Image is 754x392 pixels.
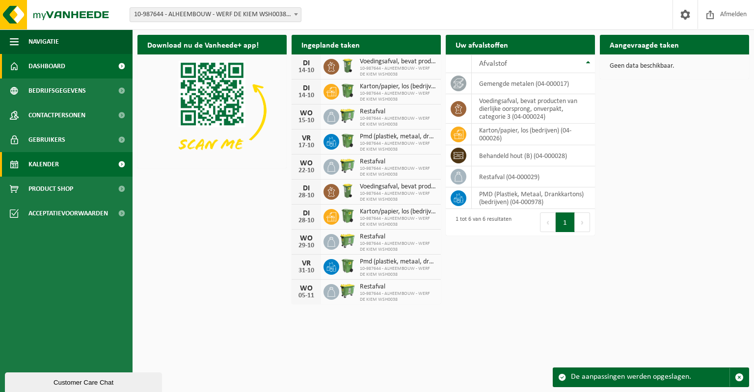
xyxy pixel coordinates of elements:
span: 10-987644 - ALHEEMBOUW - WERF DE KIEM WSH0038 [360,266,436,278]
span: 10-987644 - ALHEEMBOUW - WERF DE KIEM WSH0038 [360,166,436,178]
span: Restafval [360,158,436,166]
span: Pmd (plastiek, metaal, drankkartons) (bedrijven) [360,133,436,141]
span: Dashboard [28,54,65,78]
button: 1 [556,212,575,232]
span: 10-987644 - ALHEEMBOUW - WERF DE KIEM WSH0038 [360,216,436,228]
button: Previous [540,212,556,232]
span: Acceptatievoorwaarden [28,201,108,226]
img: WB-0140-HPE-GN-50 [339,183,356,199]
span: 10-987644 - ALHEEMBOUW - WERF DE KIEM WSH0038 [360,66,436,78]
span: Restafval [360,283,436,291]
td: voedingsafval, bevat producten van dierlijke oorsprong, onverpakt, categorie 3 (04-000024) [472,94,595,124]
div: 14-10 [296,92,316,99]
div: WO [296,109,316,117]
img: WB-0140-HPE-GN-50 [339,57,356,74]
div: 29-10 [296,242,316,249]
span: 10-987644 - ALHEEMBOUW - WERF DE KIEM WSH0038 - RUISELEDE [130,8,301,22]
div: 05-11 [296,292,316,299]
p: Geen data beschikbaar. [610,63,739,70]
div: 14-10 [296,67,316,74]
div: 28-10 [296,217,316,224]
td: karton/papier, los (bedrijven) (04-000026) [472,124,595,145]
div: WO [296,159,316,167]
img: WB-0370-HPE-GN-50 [339,258,356,274]
span: 10-987644 - ALHEEMBOUW - WERF DE KIEM WSH0038 [360,291,436,303]
h2: Download nu de Vanheede+ app! [137,35,269,54]
div: DI [296,84,316,92]
div: VR [296,260,316,267]
img: WB-0660-HPE-GN-50 [339,283,356,299]
div: VR [296,134,316,142]
h2: Uw afvalstoffen [446,35,518,54]
span: Karton/papier, los (bedrijven) [360,83,436,91]
div: DI [296,59,316,67]
div: DI [296,184,316,192]
span: 10-987644 - ALHEEMBOUW - WERF DE KIEM WSH0038 [360,241,436,253]
span: 10-987644 - ALHEEMBOUW - WERF DE KIEM WSH0038 [360,141,436,153]
span: Karton/papier, los (bedrijven) [360,208,436,216]
h2: Aangevraagde taken [600,35,689,54]
span: Contactpersonen [28,103,85,128]
span: 10-987644 - ALHEEMBOUW - WERF DE KIEM WSH0038 [360,116,436,128]
span: Restafval [360,108,436,116]
img: WB-0370-HPE-GN-50 [339,132,356,149]
td: behandeld hout (B) (04-000028) [472,145,595,166]
div: WO [296,285,316,292]
div: De aanpassingen werden opgeslagen. [571,368,729,387]
img: WB-0370-HPE-GN-50 [339,82,356,99]
span: 10-987644 - ALHEEMBOUW - WERF DE KIEM WSH0038 - RUISELEDE [130,7,301,22]
span: 10-987644 - ALHEEMBOUW - WERF DE KIEM WSH0038 [360,91,436,103]
div: 28-10 [296,192,316,199]
div: 31-10 [296,267,316,274]
span: Voedingsafval, bevat producten van dierlijke oorsprong, onverpakt, categorie 3 [360,183,436,191]
span: Navigatie [28,29,59,54]
td: PMD (Plastiek, Metaal, Drankkartons) (bedrijven) (04-000978) [472,187,595,209]
span: Gebruikers [28,128,65,152]
td: gemengde metalen (04-000017) [472,73,595,94]
div: WO [296,235,316,242]
span: Pmd (plastiek, metaal, drankkartons) (bedrijven) [360,258,436,266]
img: WB-0660-HPE-GN-50 [339,157,356,174]
iframe: chat widget [5,370,164,392]
span: Restafval [360,233,436,241]
span: Afvalstof [479,60,507,68]
span: Kalender [28,152,59,177]
span: 10-987644 - ALHEEMBOUW - WERF DE KIEM WSH0038 [360,191,436,203]
div: 1 tot 6 van 6 resultaten [451,211,512,233]
div: 15-10 [296,117,316,124]
span: Bedrijfsgegevens [28,78,86,103]
div: 22-10 [296,167,316,174]
td: restafval (04-000029) [472,166,595,187]
img: WB-0660-HPE-GN-50 [339,233,356,249]
span: Product Shop [28,177,73,201]
img: Download de VHEPlus App [137,54,287,166]
span: Voedingsafval, bevat producten van dierlijke oorsprong, onverpakt, categorie 3 [360,58,436,66]
div: 17-10 [296,142,316,149]
div: DI [296,209,316,217]
img: WB-0370-HPE-GN-50 [339,208,356,224]
button: Next [575,212,590,232]
h2: Ingeplande taken [292,35,370,54]
img: WB-0660-HPE-GN-50 [339,107,356,124]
